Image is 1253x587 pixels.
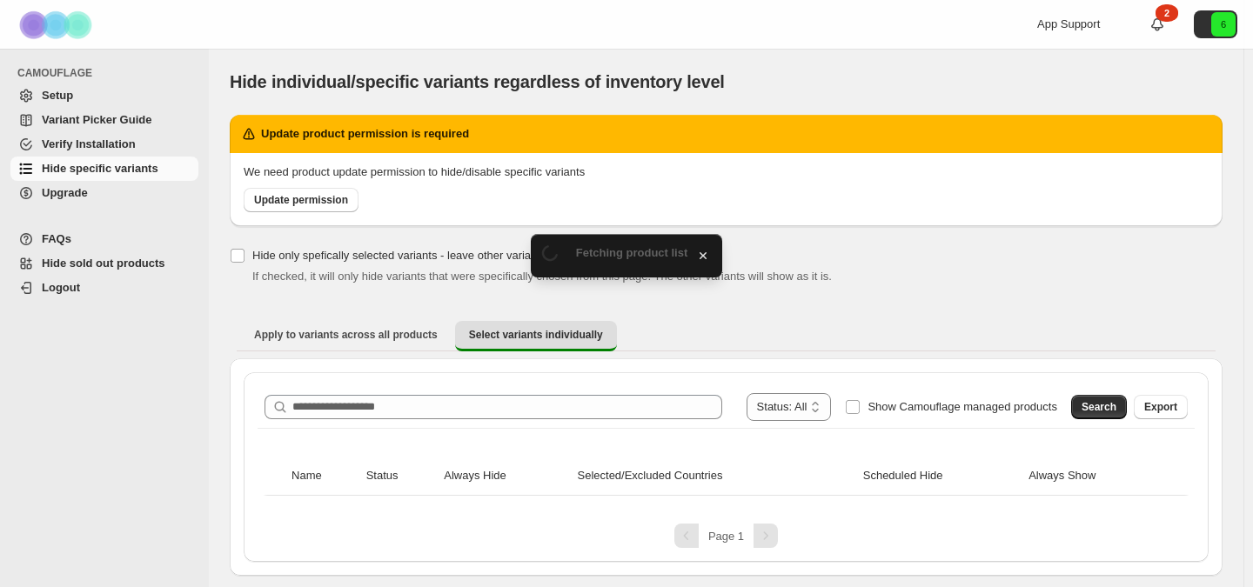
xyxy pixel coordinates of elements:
[868,400,1057,413] span: Show Camouflage managed products
[42,257,165,270] span: Hide sold out products
[10,157,198,181] a: Hide specific variants
[10,132,198,157] a: Verify Installation
[1082,400,1116,414] span: Search
[1221,19,1226,30] text: 6
[244,165,585,178] span: We need product update permission to hide/disable specific variants
[439,457,572,496] th: Always Hide
[261,125,469,143] h2: Update product permission is required
[252,249,657,262] span: Hide only spefically selected variants - leave other variants as it is on the website
[230,72,725,91] span: Hide individual/specific variants regardless of inventory level
[42,137,136,150] span: Verify Installation
[42,113,151,126] span: Variant Picker Guide
[42,281,80,294] span: Logout
[1149,16,1166,33] a: 2
[10,227,198,251] a: FAQs
[254,328,438,342] span: Apply to variants across all products
[230,358,1223,576] div: Select variants individually
[1156,4,1178,22] div: 2
[858,457,1023,496] th: Scheduled Hide
[1144,400,1177,414] span: Export
[14,1,101,49] img: Camouflage
[244,188,358,212] a: Update permission
[10,181,198,205] a: Upgrade
[1071,395,1127,419] button: Search
[252,270,832,283] span: If checked, it will only hide variants that were specifically chosen from this page. The other va...
[1023,457,1166,496] th: Always Show
[286,457,361,496] th: Name
[10,276,198,300] a: Logout
[10,108,198,132] a: Variant Picker Guide
[1134,395,1188,419] button: Export
[17,66,200,80] span: CAMOUFLAGE
[708,530,744,543] span: Page 1
[361,457,439,496] th: Status
[1211,12,1236,37] span: Avatar with initials 6
[10,251,198,276] a: Hide sold out products
[42,186,88,199] span: Upgrade
[258,524,1195,548] nav: Pagination
[42,232,71,245] span: FAQs
[1037,17,1100,30] span: App Support
[469,328,603,342] span: Select variants individually
[1194,10,1237,38] button: Avatar with initials 6
[10,83,198,108] a: Setup
[455,321,617,351] button: Select variants individually
[254,193,348,207] span: Update permission
[573,457,858,496] th: Selected/Excluded Countries
[240,321,452,349] button: Apply to variants across all products
[576,246,688,259] span: Fetching product list
[42,89,73,102] span: Setup
[42,162,158,175] span: Hide specific variants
